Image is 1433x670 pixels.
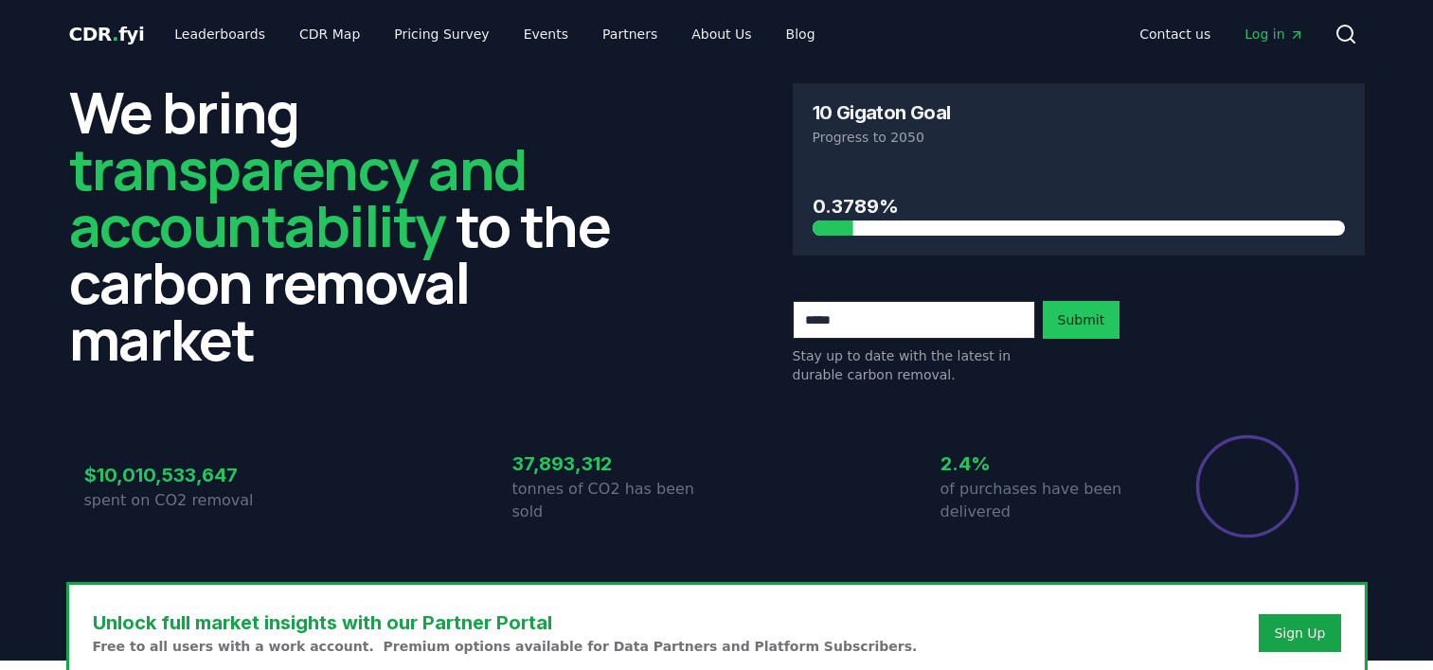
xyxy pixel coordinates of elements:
nav: Main [1124,17,1318,51]
h3: 10 Gigaton Goal [813,103,951,122]
h3: 0.3789% [813,192,1345,220]
div: Percentage of sales delivered [1194,433,1300,539]
h3: Unlock full market insights with our Partner Portal [93,608,918,637]
a: Events [509,17,583,51]
h2: We bring to the carbon removal market [69,83,641,367]
a: About Us [676,17,766,51]
span: transparency and accountability [69,130,527,264]
a: Blog [771,17,831,51]
p: of purchases have been delivered [940,478,1145,523]
a: CDR Map [284,17,375,51]
h3: 2.4% [940,450,1145,478]
a: Pricing Survey [379,17,504,51]
a: Contact us [1124,17,1226,51]
h3: 37,893,312 [512,450,717,478]
p: Stay up to date with the latest in durable carbon removal. [793,346,1035,384]
p: Free to all users with a work account. Premium options available for Data Partners and Platform S... [93,637,918,656]
a: Sign Up [1274,624,1325,643]
span: Log in [1245,25,1303,44]
p: Progress to 2050 [813,128,1345,147]
a: Partners [587,17,672,51]
span: . [112,23,118,45]
button: Submit [1043,301,1120,339]
p: tonnes of CO2 has been sold [512,478,717,523]
nav: Main [159,17,830,51]
span: CDR fyi [69,23,145,45]
button: Sign Up [1259,614,1340,652]
h3: $10,010,533,647 [84,461,289,489]
p: spent on CO2 removal [84,489,289,512]
a: CDR.fyi [69,21,145,47]
a: Leaderboards [159,17,280,51]
a: Log in [1229,17,1318,51]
